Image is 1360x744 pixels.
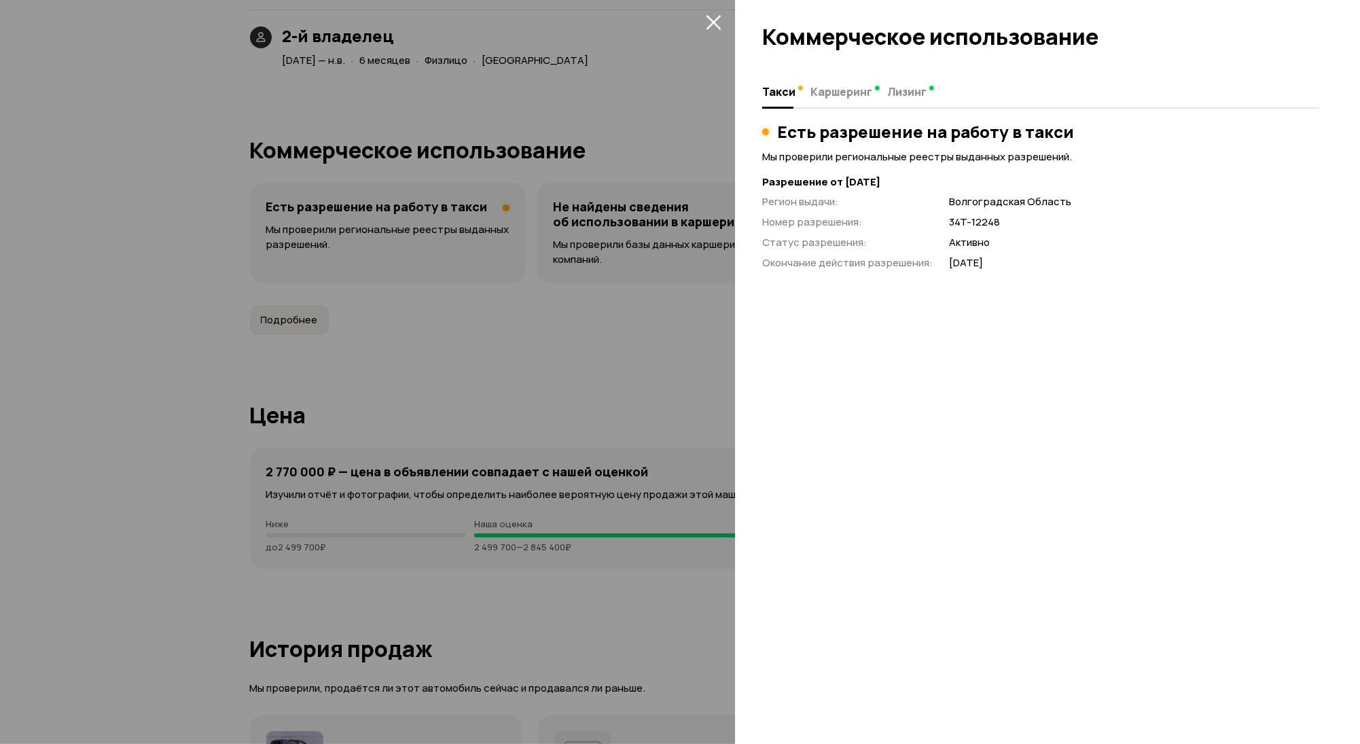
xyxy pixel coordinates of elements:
[702,11,724,33] button: закрыть
[777,122,1074,141] h3: Есть разрешение на работу в такси
[810,85,872,99] span: Каршеринг
[762,215,933,230] p: Номер разрешения :
[949,236,1319,250] p: Активно
[762,235,933,250] p: Статус разрешения :
[762,255,933,270] p: Окончание действия разрешения :
[762,194,933,209] p: Регион выдачи :
[887,85,927,99] span: Лизинг
[949,215,1319,230] p: 34Т-12248
[762,175,1319,190] strong: Разрешение от [DATE]
[949,195,1319,209] p: Волгоградская Область
[949,256,1319,270] p: [DATE]
[762,85,795,99] span: Такси
[762,149,1319,164] p: Мы проверили региональные реестры выданных разрешений.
